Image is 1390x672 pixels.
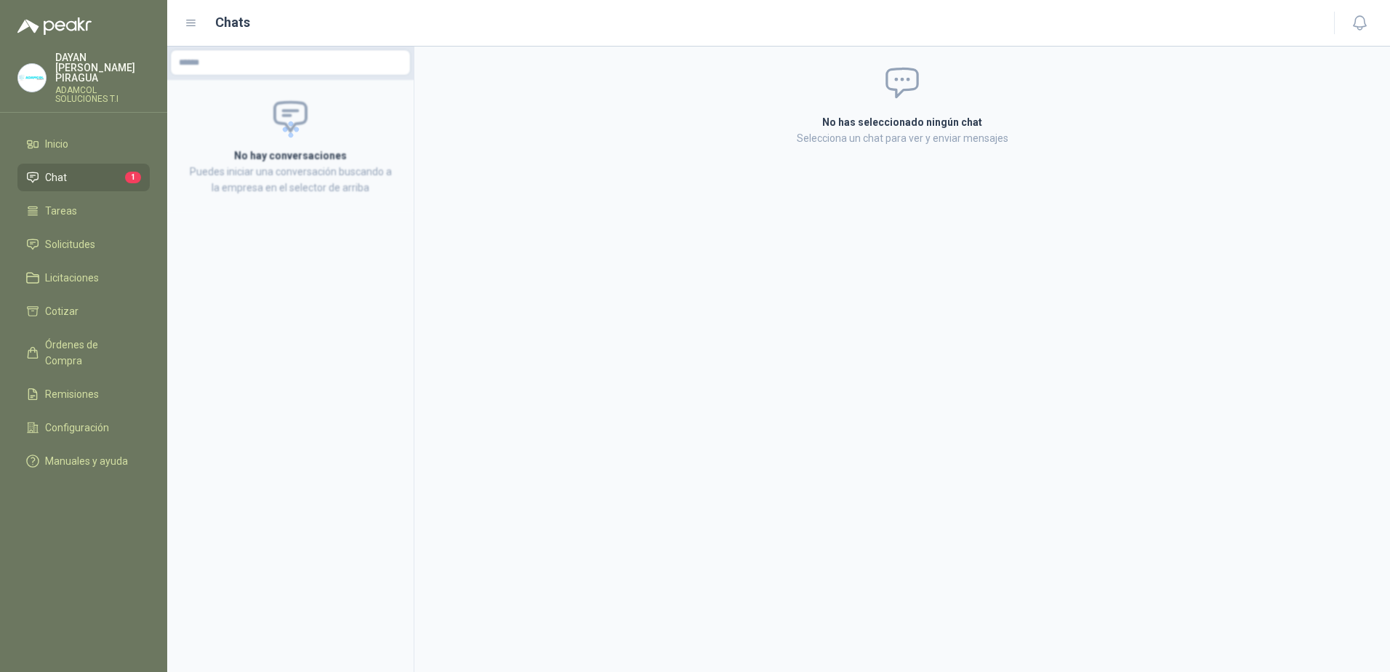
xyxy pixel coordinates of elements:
[45,169,67,185] span: Chat
[17,231,150,258] a: Solicitudes
[17,297,150,325] a: Cotizar
[45,453,128,469] span: Manuales y ayuda
[17,414,150,441] a: Configuración
[215,12,250,33] h1: Chats
[45,236,95,252] span: Solicitudes
[648,114,1156,130] h2: No has seleccionado ningún chat
[55,52,150,83] p: DAYAN [PERSON_NAME] PIRAGUA
[17,331,150,375] a: Órdenes de Compra
[17,447,150,475] a: Manuales y ayuda
[648,130,1156,146] p: Selecciona un chat para ver y enviar mensajes
[45,270,99,286] span: Licitaciones
[18,64,46,92] img: Company Logo
[45,303,79,319] span: Cotizar
[45,136,68,152] span: Inicio
[17,164,150,191] a: Chat1
[17,380,150,408] a: Remisiones
[17,130,150,158] a: Inicio
[17,17,92,35] img: Logo peakr
[45,420,109,436] span: Configuración
[45,386,99,402] span: Remisiones
[17,197,150,225] a: Tareas
[55,86,150,103] p: ADAMCOL SOLUCIONES T.I
[45,337,136,369] span: Órdenes de Compra
[17,264,150,292] a: Licitaciones
[45,203,77,219] span: Tareas
[125,172,141,183] span: 1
